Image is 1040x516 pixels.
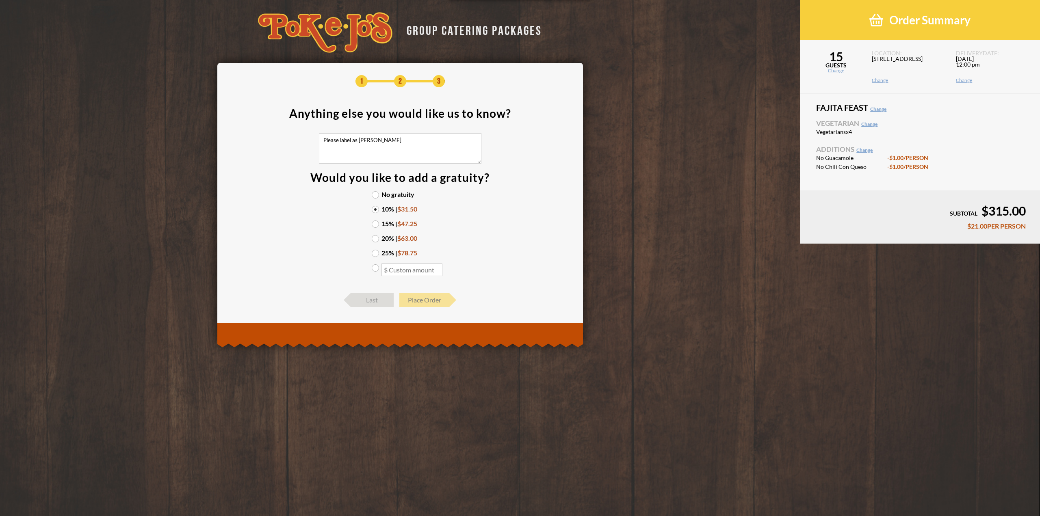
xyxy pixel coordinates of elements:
span: Last [351,293,394,307]
label: 20% | [372,235,429,242]
span: LOCATION: [872,50,946,56]
label: 10% | [372,206,429,212]
label: 15% | [372,220,429,227]
span: [DATE] 12:00 pm [956,56,1030,78]
span: 15 [800,50,872,63]
span: GUESTS [800,63,872,68]
span: [STREET_ADDRESS] [872,56,946,78]
span: $47.25 [397,220,417,227]
span: No Chili Con Queso [816,164,887,170]
span: Place Order [399,293,449,307]
span: $31.50 [397,205,417,213]
input: $ Custom amount [381,263,442,276]
span: 3 [433,75,445,87]
label: 25% | [372,250,429,256]
span: $63.00 [397,234,417,242]
span: Additions [816,146,1024,153]
a: Change [861,121,877,127]
a: Change [856,147,873,153]
span: Vegetarian [816,120,1024,127]
a: Change [956,78,1030,83]
textarea: Please label as [PERSON_NAME] [319,133,481,164]
span: -$1.00 /PERSON [887,154,928,161]
div: Would you like to add a gratuity? [310,172,490,183]
span: 1 [355,75,368,87]
span: Order Summary [889,13,971,27]
a: Change [870,106,886,112]
a: Change [872,78,946,83]
span: -$1.00 /PERSON [887,163,928,170]
div: $21.00 PER PERSON [814,223,1026,229]
span: DELIVERY DATE: [956,50,1030,56]
img: logo-34603ddf.svg [258,12,392,53]
div: GROUP CATERING PACKAGES [401,21,542,37]
img: shopping-basket-3cad201a.png [869,13,883,27]
label: No gratuity [372,191,429,198]
span: No Guacamole [816,155,887,161]
a: Change [800,68,872,73]
span: Fajita Feast [816,104,1024,112]
div: Anything else you would like us to know? [289,108,511,119]
span: 2 [394,75,406,87]
span: Vegetarians x4 [816,129,887,135]
span: SUBTOTAL [950,210,977,217]
span: $78.75 [397,249,417,257]
div: $315.00 [814,205,1026,217]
